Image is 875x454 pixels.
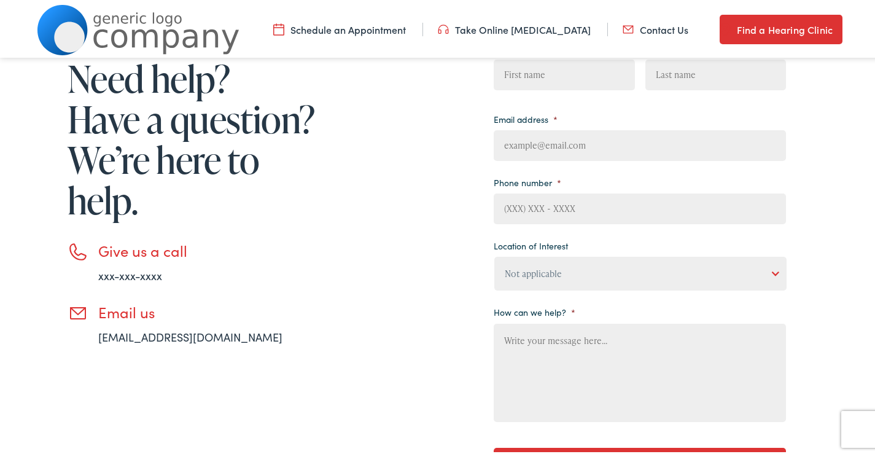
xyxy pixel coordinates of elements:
img: utility icon [720,20,731,34]
a: Take Online [MEDICAL_DATA] [438,20,591,34]
label: Location of Interest [494,238,568,249]
img: utility icon [273,20,284,34]
img: utility icon [438,20,449,34]
h3: Email us [98,301,319,319]
input: First name [494,57,634,88]
input: Last name [645,57,786,88]
label: How can we help? [494,304,575,315]
a: Schedule an Appointment [273,20,406,34]
img: utility icon [623,20,634,34]
a: Contact Us [623,20,688,34]
label: Phone number [494,174,561,186]
input: example@email.com [494,128,786,159]
input: (XXX) XXX - XXXX [494,191,786,222]
a: xxx-xxx-xxxx [98,265,162,281]
h3: Give us a call [98,240,319,257]
a: [EMAIL_ADDRESS][DOMAIN_NAME] [98,327,282,342]
a: Find a Hearing Clinic [720,12,842,42]
h1: Need help? Have a question? We’re here to help. [68,56,319,218]
label: Email address [494,111,558,122]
